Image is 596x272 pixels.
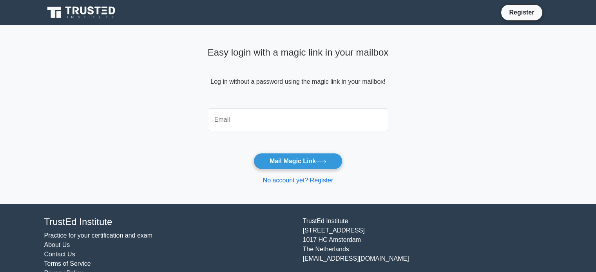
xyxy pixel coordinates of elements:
a: Contact Us [44,251,75,258]
a: Register [504,7,539,17]
input: Email [208,108,389,131]
button: Mail Magic Link [254,153,342,169]
a: No account yet? Register [263,177,333,184]
a: Practice for your certification and exam [44,232,153,239]
a: Terms of Service [44,260,91,267]
h4: TrustEd Institute [44,216,293,228]
h4: Easy login with a magic link in your mailbox [208,47,389,58]
a: About Us [44,241,70,248]
div: Log in without a password using the magic link in your mailbox! [208,44,389,105]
